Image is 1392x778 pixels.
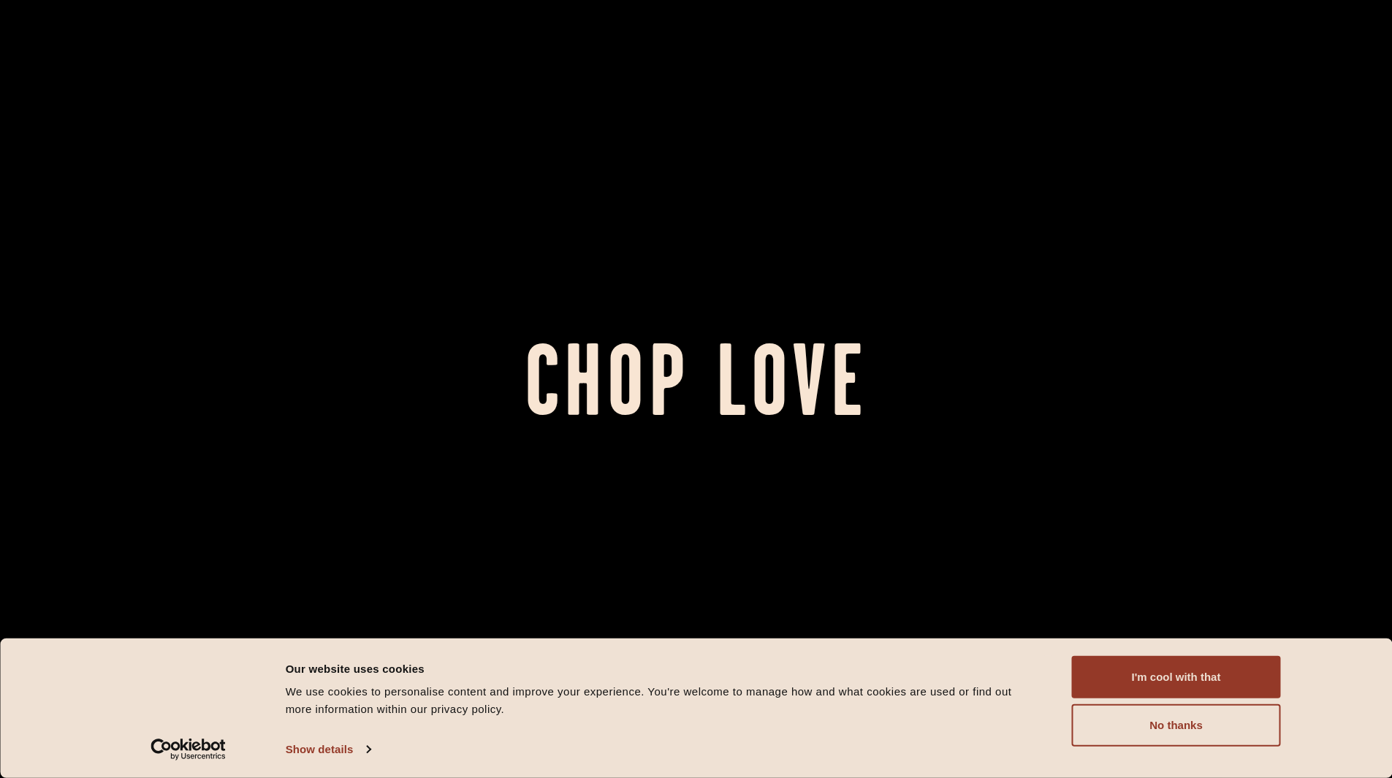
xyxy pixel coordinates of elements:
div: Our website uses cookies [286,660,1039,677]
div: We use cookies to personalise content and improve your experience. You're welcome to manage how a... [286,683,1039,718]
button: No thanks [1072,704,1281,747]
a: Show details [286,739,370,760]
button: I'm cool with that [1072,656,1281,698]
a: Usercentrics Cookiebot - opens in a new window [124,739,252,760]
